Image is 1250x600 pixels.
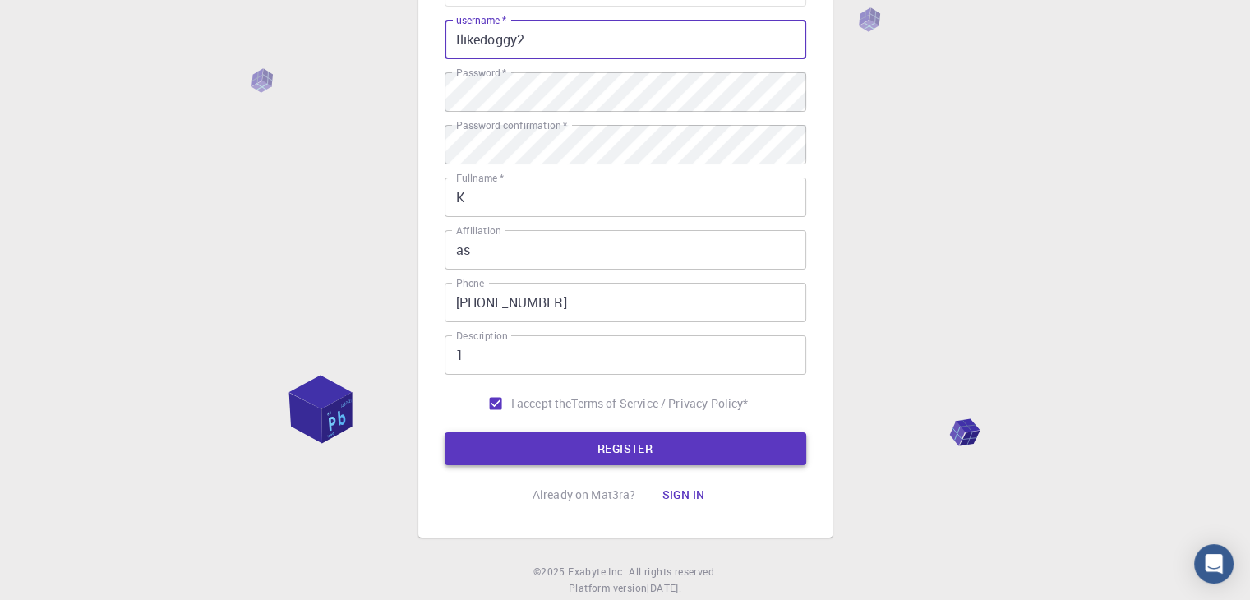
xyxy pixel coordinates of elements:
[1194,544,1234,584] div: Open Intercom Messenger
[568,565,625,578] span: Exabyte Inc.
[456,171,504,185] label: Fullname
[456,118,567,132] label: Password confirmation
[629,564,717,580] span: All rights reserved.
[456,276,484,290] label: Phone
[571,395,748,412] a: Terms of Service / Privacy Policy*
[445,432,806,465] button: REGISTER
[456,329,508,343] label: Description
[456,13,506,27] label: username
[533,564,568,580] span: © 2025
[647,581,681,594] span: [DATE] .
[568,564,625,580] a: Exabyte Inc.
[647,580,681,597] a: [DATE].
[533,487,636,503] p: Already on Mat3ra?
[456,66,506,80] label: Password
[648,478,717,511] button: Sign in
[456,224,500,238] label: Affiliation
[569,580,647,597] span: Platform version
[511,395,572,412] span: I accept the
[571,395,748,412] p: Terms of Service / Privacy Policy *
